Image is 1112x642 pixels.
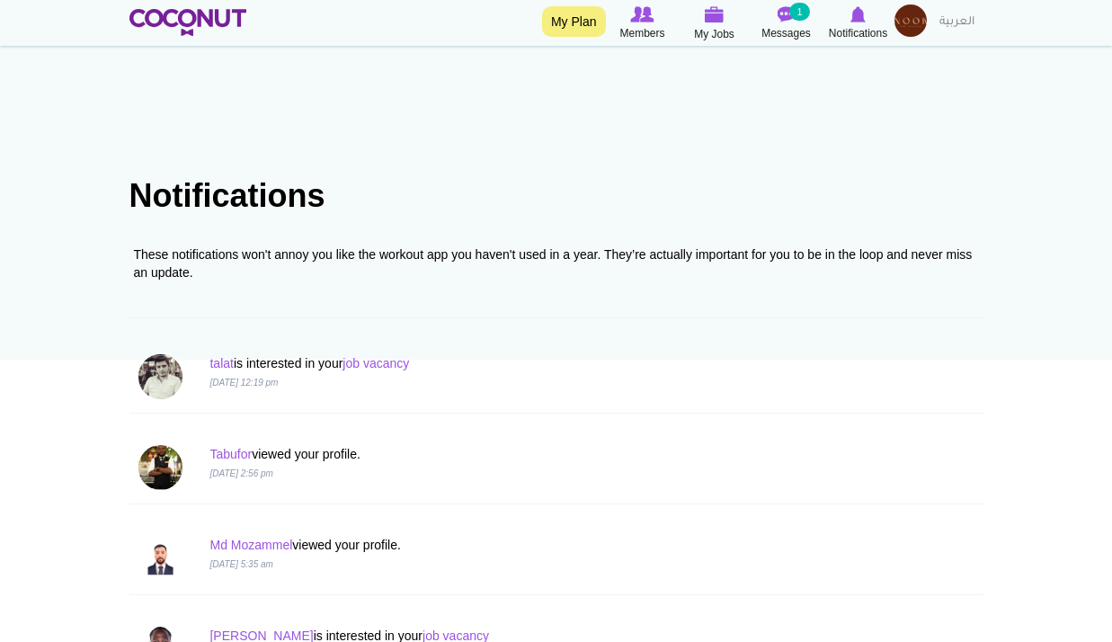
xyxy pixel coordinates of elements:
[542,6,606,37] a: My Plan
[823,4,894,42] a: Notifications Notifications
[761,24,811,42] span: Messages
[209,536,758,554] p: viewed your profile.
[679,4,751,43] a: My Jobs My Jobs
[209,356,233,370] a: talat
[342,356,409,370] a: job vacancy
[129,178,983,214] h1: Notifications
[129,9,247,36] img: Home
[778,6,796,22] img: Messages
[630,6,654,22] img: Browse Members
[209,559,272,569] i: [DATE] 5:35 am
[789,3,809,21] small: 1
[705,6,725,22] img: My Jobs
[694,25,734,43] span: My Jobs
[209,468,272,478] i: [DATE] 2:56 pm
[209,447,252,461] a: Tabufor
[850,6,866,22] img: Notifications
[134,245,979,281] div: These notifications won't annoy you like the workout app you haven't used in a year. They’re actu...
[607,4,679,42] a: Browse Members Members
[930,4,983,40] a: العربية
[209,445,758,463] p: viewed your profile.
[619,24,664,42] span: Members
[829,24,887,42] span: Notifications
[751,4,823,42] a: Messages Messages 1
[209,378,278,388] i: [DATE] 12:19 pm
[209,354,758,372] p: is interested in your
[209,538,292,552] a: Md Mozammel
